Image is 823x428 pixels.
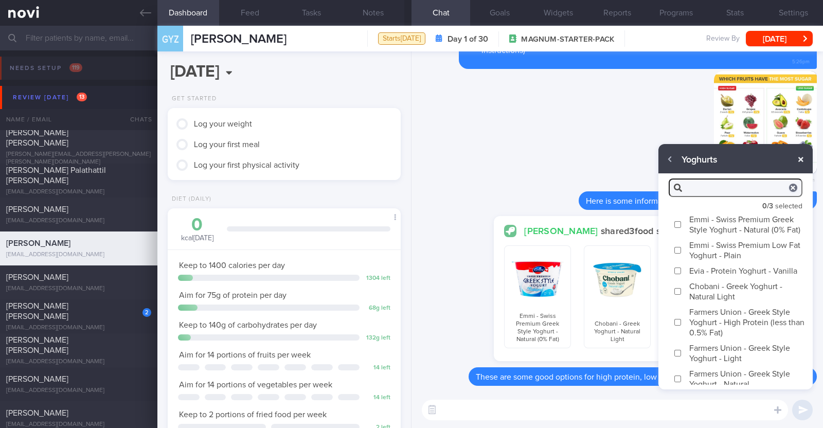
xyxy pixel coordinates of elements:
span: [PERSON_NAME] Palathattil [PERSON_NAME] [6,166,106,185]
input: Emmi - Swiss Premium Greek Style Yoghurt - Natural (0% Fat) [674,221,682,228]
label: Emmi - Swiss Premium Low Fat Yoghurt - Plain [658,237,813,263]
span: [PERSON_NAME] [PERSON_NAME] [6,129,68,147]
div: [EMAIL_ADDRESS][DOMAIN_NAME] [6,188,151,196]
div: Diet (Daily) [168,195,211,203]
span: [PERSON_NAME] [6,239,70,247]
img: Photo by Charlotte Tan [714,71,817,174]
strong: [PERSON_NAME] [524,227,601,236]
div: [EMAIL_ADDRESS][DOMAIN_NAME] [6,324,151,332]
div: Chats [116,109,157,130]
img: Chobani - Greek Yoghurt - Natural Light [588,250,646,308]
span: 5:26pm [792,56,810,65]
div: [EMAIL_ADDRESS][DOMAIN_NAME] [6,217,151,225]
div: 14 left [365,364,390,372]
div: [PERSON_NAME][EMAIL_ADDRESS][PERSON_NAME][PERSON_NAME][DOMAIN_NAME] [6,151,151,166]
label: Farmers Union - Greek Style Yoghurt - Light [658,340,813,366]
span: [PERSON_NAME] [PERSON_NAME] [6,336,68,354]
div: Emmi - Swiss Premium Greek Style Yoghurt - Natural (0% Fat) [504,245,571,348]
div: selected [658,198,813,211]
div: 2 [142,308,151,317]
span: Keep to 1400 calories per day [179,261,285,270]
input: Farmers Union - Greek Style Yoghurt - Natural [674,376,682,382]
div: 68 g left [365,305,390,312]
label: Farmers Union - Greek Style Yoghurt - High Protein (less than 0.5% Fat) [658,304,813,340]
span: 119 [69,63,82,72]
span: Yoghurts [682,154,717,166]
div: Get Started [168,95,217,103]
div: shared 3 food suggestion(s). [504,225,730,238]
label: Evia - Protein Yoghurt - Vanilla [658,263,813,278]
div: Starts [DATE] [378,32,425,45]
input: Evia - Protein Yoghurt - Vanilla [674,267,682,274]
span: Aim for 14 portions of vegetables per week [179,381,332,389]
strong: 0 / 3 [762,203,775,210]
strong: Day 1 of 30 [448,34,488,44]
span: 13 [77,93,87,101]
input: Chobani - Greek Yoghurt - Natural Light [674,288,682,295]
span: [PERSON_NAME] [PERSON_NAME] [6,302,68,320]
div: Review [DATE] [10,91,90,104]
input: Farmers Union - Greek Style Yoghurt - Light [674,350,682,356]
div: 1304 left [365,275,390,282]
label: Farmers Union - Greek Style Yoghurt - Natural [658,366,813,391]
span: [PERSON_NAME] [191,33,287,45]
span: Keep to 140g of carbohydrates per day [179,321,317,329]
img: Emmi - Swiss Premium Greek Style Yoghurt - Natural (0% Fat) [509,250,566,308]
div: [EMAIL_ADDRESS][DOMAIN_NAME] [6,387,151,395]
span: Aim for 14 portions of fruits per week [179,351,311,359]
input: Farmers Union - Greek Style Yoghurt - High Protein (less than 0.5% Fat) [674,319,682,326]
span: [PERSON_NAME] [6,273,68,281]
span: Review By [706,34,740,44]
div: gyz [155,20,186,59]
input: Emmi - Swiss Premium Low Fat Yoghurt - Plain [674,247,682,254]
label: Emmi - Swiss Premium Greek Style Yoghurt - Natural (0% Fat) [658,211,813,237]
span: Here is some information about high and low sugar fruits [586,197,789,205]
span: [PERSON_NAME] [6,375,68,383]
div: Needs setup [7,61,85,75]
span: These are some good options for high protein, low fat yoghurts which you can consider [476,373,789,381]
div: [EMAIL_ADDRESS][DOMAIN_NAME] [6,358,151,366]
button: [DATE] [746,31,813,46]
div: [EMAIL_ADDRESS][DOMAIN_NAME] [6,285,151,293]
div: kcal [DATE] [178,216,217,243]
span: [PERSON_NAME] [6,205,68,213]
span: MAGNUM-STARTER-PACK [521,34,614,45]
div: Chobani - Greek Yoghurt - Natural Light [584,245,651,348]
span: Aim for 75g of protein per day [179,291,287,299]
span: [PERSON_NAME] [6,409,68,417]
div: 132 g left [365,334,390,342]
label: Chobani - Greek Yoghurt - Natural Light [658,278,813,304]
div: 0 [178,216,217,234]
span: Keep to 2 portions of fried food per week [179,411,327,419]
div: 14 left [365,394,390,402]
div: [EMAIL_ADDRESS][DOMAIN_NAME] [6,251,151,259]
